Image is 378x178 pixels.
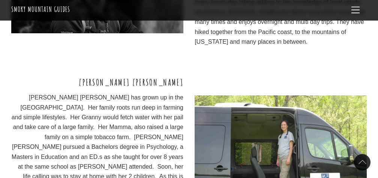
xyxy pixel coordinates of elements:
[11,76,183,88] h3: [PERSON_NAME] [PERSON_NAME]
[11,4,70,14] a: Smoky Mountain Guides
[348,3,363,18] a: Menu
